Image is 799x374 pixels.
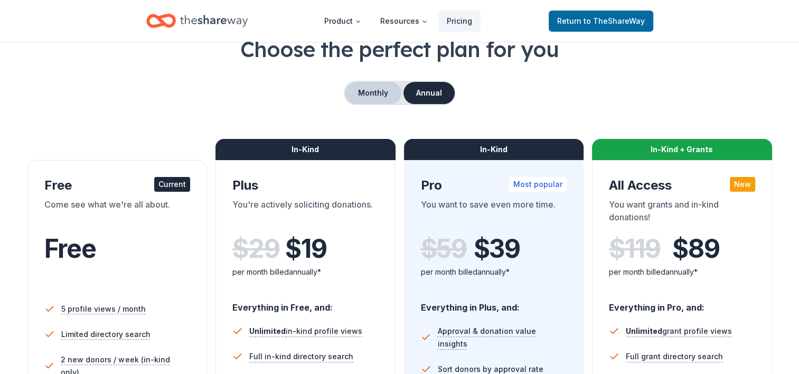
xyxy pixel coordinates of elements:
span: in-kind profile views [249,326,362,335]
div: Free [44,177,191,194]
span: Full in-kind directory search [249,350,353,363]
span: $ 39 [474,234,520,264]
span: $ 19 [285,234,326,264]
span: Unlimited [626,326,662,335]
div: Everything in Pro, and: [609,292,755,314]
span: grant profile views [626,326,732,335]
a: Returnto TheShareWay [549,11,653,32]
span: Limited directory search [61,328,151,341]
span: 5 profile views / month [61,303,146,315]
button: Monthly [345,82,401,104]
div: Come see what we're all about. [44,198,191,228]
span: to TheShareWay [584,16,645,25]
a: Home [146,8,248,33]
div: You want to save even more time. [421,198,567,228]
nav: Main [316,8,481,33]
div: per month billed annually* [609,266,755,278]
button: Resources [372,11,436,32]
div: Current [154,177,190,192]
div: Most popular [509,177,567,192]
div: You want grants and in-kind donations! [609,198,755,228]
div: Everything in Free, and: [232,292,379,314]
button: Product [316,11,370,32]
div: Pro [421,177,567,194]
button: Annual [403,82,455,104]
div: New [730,177,755,192]
span: $ 89 [672,234,719,264]
h1: Choose the perfect plan for you [25,34,774,64]
span: Return [557,15,645,27]
a: Pricing [438,11,481,32]
div: per month billed annually* [421,266,567,278]
div: In-Kind + Grants [592,139,772,160]
span: Full grant directory search [626,350,723,363]
div: Everything in Plus, and: [421,292,567,314]
div: You're actively soliciting donations. [232,198,379,228]
div: per month billed annually* [232,266,379,278]
div: In-Kind [404,139,584,160]
div: In-Kind [215,139,396,160]
span: Approval & donation value insights [437,325,567,350]
div: All Access [609,177,755,194]
span: Unlimited [249,326,286,335]
div: Plus [232,177,379,194]
span: Free [44,233,96,264]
